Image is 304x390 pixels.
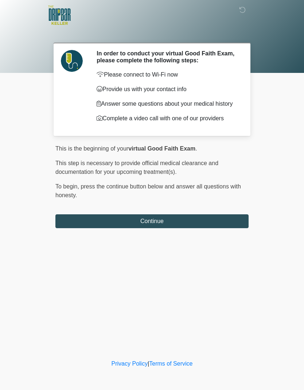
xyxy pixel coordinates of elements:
[149,360,192,367] a: Terms of Service
[55,145,128,152] span: This is the beginning of your
[61,50,83,72] img: Agent Avatar
[48,5,71,25] img: The DRIPBaR - Keller Logo
[97,50,238,64] h2: In order to conduct your virtual Good Faith Exam, please complete the following steps:
[148,360,149,367] a: |
[50,26,254,40] h1: ‎ ‎
[195,145,197,152] span: .
[55,160,218,175] span: This step is necessary to provide official medical clearance and documentation for your upcoming ...
[97,85,238,94] p: Provide us with your contact info
[128,145,195,152] strong: virtual Good Faith Exam
[55,183,241,198] span: press the continue button below and answer all questions with honesty.
[97,100,238,108] p: Answer some questions about your medical history
[97,70,238,79] p: Please connect to Wi-Fi now
[97,114,238,123] p: Complete a video call with one of our providers
[112,360,148,367] a: Privacy Policy
[55,214,249,228] button: Continue
[55,183,81,190] span: To begin,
